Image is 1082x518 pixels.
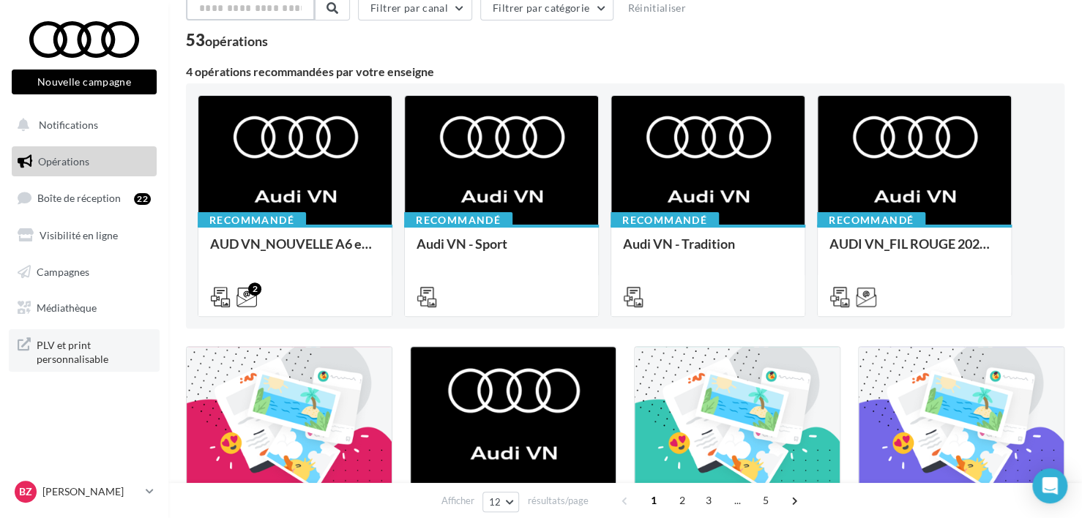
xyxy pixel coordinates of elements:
[186,66,1064,78] div: 4 opérations recommandées par votre enseigne
[829,236,999,266] div: AUDI VN_FIL ROUGE 2025 - A1, Q2, Q3, Q5 et Q4 e-tron
[9,329,160,372] a: PLV et print personnalisable
[642,489,665,512] span: 1
[40,229,118,241] span: Visibilité en ligne
[205,34,268,48] div: opérations
[9,182,160,214] a: Boîte de réception22
[623,236,793,266] div: Audi VN - Tradition
[12,478,157,506] a: BZ [PERSON_NAME]
[489,496,501,508] span: 12
[19,484,32,499] span: BZ
[441,494,474,508] span: Afficher
[527,494,588,508] span: résultats/page
[482,492,520,512] button: 12
[12,70,157,94] button: Nouvelle campagne
[9,110,154,140] button: Notifications
[671,489,694,512] span: 2
[9,146,160,177] a: Opérations
[9,257,160,288] a: Campagnes
[248,282,261,296] div: 2
[134,193,151,205] div: 22
[817,212,925,228] div: Recommandé
[42,484,140,499] p: [PERSON_NAME]
[417,236,586,266] div: Audi VN - Sport
[39,119,98,131] span: Notifications
[1032,468,1067,503] div: Open Intercom Messenger
[697,489,720,512] span: 3
[198,212,306,228] div: Recommandé
[37,301,97,314] span: Médiathèque
[186,32,268,48] div: 53
[404,212,512,228] div: Recommandé
[754,489,777,512] span: 5
[37,192,121,204] span: Boîte de réception
[725,489,749,512] span: ...
[611,212,719,228] div: Recommandé
[37,335,151,367] span: PLV et print personnalisable
[38,155,89,168] span: Opérations
[37,265,89,277] span: Campagnes
[9,220,160,251] a: Visibilité en ligne
[210,236,380,266] div: AUD VN_NOUVELLE A6 e-tron
[9,293,160,323] a: Médiathèque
